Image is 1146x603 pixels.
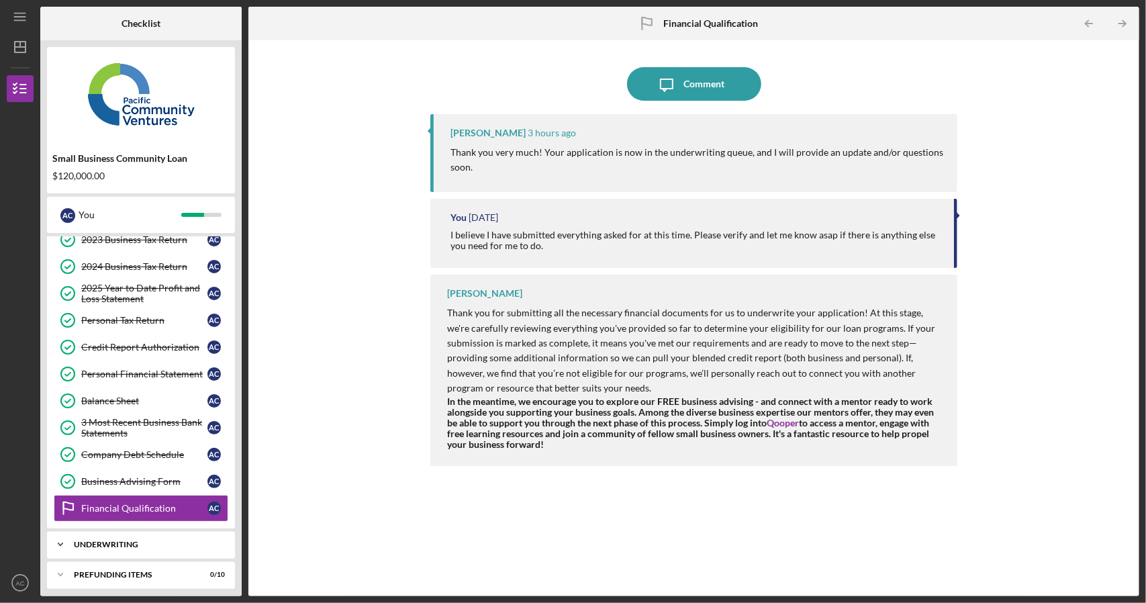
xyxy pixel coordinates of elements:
text: AC [15,579,24,587]
time: 2025-10-02 21:09 [469,212,498,223]
div: Personal Tax Return [81,315,207,326]
div: A C [207,260,221,273]
div: Credit Report Authorization [81,342,207,353]
div: A C [207,475,221,488]
a: 2024 Business Tax ReturnAC [54,253,228,280]
div: Company Debt Schedule [81,449,207,460]
div: Financial Qualification [81,503,207,514]
a: 3 Most Recent Business Bank StatementsAC [54,414,228,441]
div: Balance Sheet [81,396,207,406]
div: 2025 Year to Date Profit and Loss Statement [81,283,207,304]
a: Balance SheetAC [54,387,228,414]
div: Prefunding Items [74,571,191,579]
div: A C [207,502,221,515]
div: You [450,212,467,223]
div: A C [207,340,221,354]
div: A C [207,394,221,408]
button: AC [7,569,34,596]
div: Comment [683,67,724,101]
p: Thank you very much! Your application is now in the underwriting queue, and I will provide an upd... [450,145,943,175]
div: A C [207,448,221,461]
div: A C [207,421,221,434]
div: 0 / 10 [201,571,225,579]
img: Product logo [47,54,235,134]
strong: In the meantime, we encourage you to explore our FREE business advising - and connect with a ment... [447,396,934,450]
div: Personal Financial Statement [81,369,207,379]
div: 3 Most Recent Business Bank Statements [81,417,207,438]
b: Financial Qualification [663,18,758,29]
div: A C [207,367,221,381]
div: A C [60,208,75,223]
div: A C [207,314,221,327]
div: $120,000.00 [52,171,230,181]
p: Thank you for submitting all the necessary financial documents for us to underwrite your applicat... [447,306,943,396]
div: A C [207,287,221,300]
a: Qooper [767,417,799,428]
a: 2023 Business Tax ReturnAC [54,226,228,253]
a: Personal Tax ReturnAC [54,307,228,334]
a: Financial QualificationAC [54,495,228,522]
div: I believe I have submitted everything asked for at this time. Please verify and let me know asap ... [450,230,940,251]
a: Business Advising FormAC [54,468,228,495]
div: 2024 Business Tax Return [81,261,207,272]
div: You [79,203,181,226]
div: Business Advising Form [81,476,207,487]
button: Comment [627,67,761,101]
div: 2023 Business Tax Return [81,234,207,245]
a: Company Debt ScheduleAC [54,441,228,468]
div: A C [207,233,221,246]
div: [PERSON_NAME] [447,288,522,299]
a: 2025 Year to Date Profit and Loss StatementAC [54,280,228,307]
div: Small Business Community Loan [52,153,230,164]
div: Underwriting [74,541,218,549]
time: 2025-10-06 21:37 [528,128,576,138]
a: Credit Report AuthorizationAC [54,334,228,361]
a: Personal Financial StatementAC [54,361,228,387]
b: Checklist [122,18,160,29]
div: [PERSON_NAME] [450,128,526,138]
